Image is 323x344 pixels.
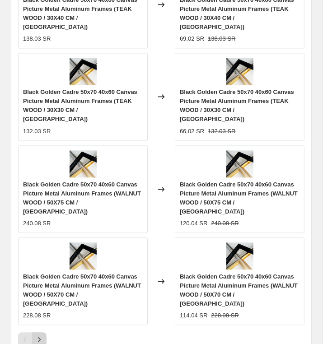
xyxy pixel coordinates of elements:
img: Sd40aa0dc3f2b46f6bd902f27a2a9f52dv_80x.webp [226,243,253,270]
div: 240.08 SR [23,219,51,228]
img: Sd40aa0dc3f2b46f6bd902f27a2a9f52dv_80x.webp [70,151,97,178]
strike: 240.08 SR [211,219,239,228]
span: Black Golden Cadre 50x70 40x60 Canvas Picture Metal Aluminum Frames (WALNUT WOOD / 50X75 CM / [GE... [23,181,141,215]
span: Black Golden Cadre 50x70 40x60 Canvas Picture Metal Aluminum Frames (TEAK WOOD / 30X30 CM / [GEOG... [180,89,294,123]
img: Sd40aa0dc3f2b46f6bd902f27a2a9f52dv_80x.webp [226,58,253,85]
div: 114.04 SR [180,311,207,321]
img: Sd40aa0dc3f2b46f6bd902f27a2a9f52dv_80x.webp [70,243,97,270]
div: 120.04 SR [180,219,207,228]
div: 132.03 SR [23,127,51,136]
img: Sd40aa0dc3f2b46f6bd902f27a2a9f52dv_80x.webp [226,151,253,178]
span: Black Golden Cadre 50x70 40x60 Canvas Picture Metal Aluminum Frames (TEAK WOOD / 30X30 CM / [GEOG... [23,89,137,123]
div: 69.02 SR [180,35,204,44]
span: Black Golden Cadre 50x70 40x60 Canvas Picture Metal Aluminum Frames (WALNUT WOOD / 50X70 CM / [GE... [23,274,141,307]
div: 138.03 SR [23,35,51,44]
div: 228.08 SR [23,311,51,321]
img: Sd40aa0dc3f2b46f6bd902f27a2a9f52dv_80x.webp [70,58,97,85]
span: Black Golden Cadre 50x70 40x60 Canvas Picture Metal Aluminum Frames (WALNUT WOOD / 50X75 CM / [GE... [180,181,298,215]
span: Black Golden Cadre 50x70 40x60 Canvas Picture Metal Aluminum Frames (WALNUT WOOD / 50X70 CM / [GE... [180,274,298,307]
strike: 132.03 SR [208,127,235,136]
strike: 138.03 SR [208,35,235,44]
div: 66.02 SR [180,127,204,136]
strike: 228.08 SR [211,311,239,321]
